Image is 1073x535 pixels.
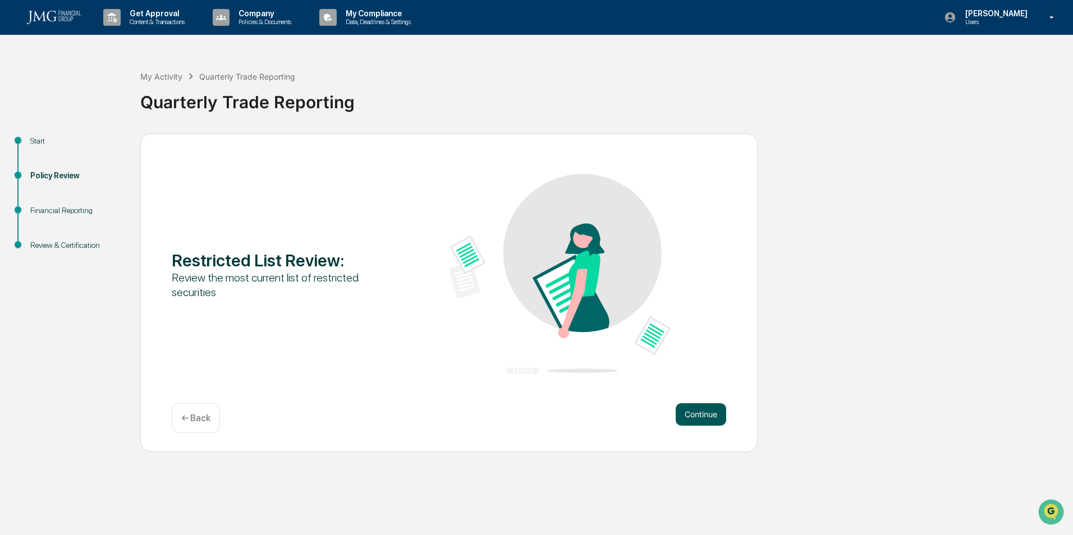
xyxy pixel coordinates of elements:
[140,83,1067,112] div: Quarterly Trade Reporting
[93,141,139,153] span: Attestations
[81,142,90,151] div: 🗄️
[79,190,136,199] a: Powered byPylon
[172,270,393,299] div: Review the most current list of restricted securities
[191,89,204,103] button: Start new chat
[11,142,20,151] div: 🖐️
[11,164,20,173] div: 🔎
[230,9,297,18] p: Company
[22,141,72,153] span: Preclearance
[337,18,416,26] p: Data, Deadlines & Settings
[199,72,295,81] div: Quarterly Trade Reporting
[7,158,75,178] a: 🔎Data Lookup
[676,403,726,426] button: Continue
[30,135,122,147] div: Start
[172,250,393,270] div: Restricted List Review :
[22,163,71,174] span: Data Lookup
[140,72,182,81] div: My Activity
[30,239,122,251] div: Review & Certification
[181,413,210,423] p: ← Back
[30,170,122,182] div: Policy Review
[27,11,81,24] img: logo
[337,9,416,18] p: My Compliance
[230,18,297,26] p: Policies & Documents
[956,18,1033,26] p: Users
[38,86,184,97] div: Start new chat
[30,205,122,216] div: Financial Reporting
[11,86,31,106] img: 1746055101610-c473b297-6a78-478c-a979-82029cc54cd1
[112,190,136,199] span: Pylon
[7,137,77,157] a: 🖐️Preclearance
[77,137,144,157] a: 🗄️Attestations
[121,9,190,18] p: Get Approval
[121,18,190,26] p: Content & Transactions
[1037,498,1067,528] iframe: Open customer support
[449,174,671,373] img: Restricted List Review
[956,9,1033,18] p: [PERSON_NAME]
[38,97,142,106] div: We're available if you need us!
[11,24,204,41] p: How can we help?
